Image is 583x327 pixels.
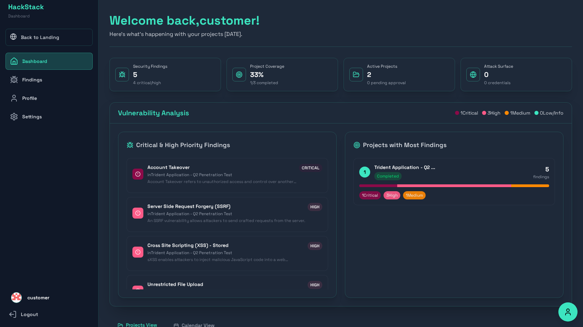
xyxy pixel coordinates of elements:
img: customer [11,292,22,303]
p: 5 [133,70,215,79]
div: CRITICAL [299,164,322,172]
div: 1 Critical [359,184,397,187]
p: 0 pending approval [367,80,449,86]
span: 1 Critical [359,191,381,199]
button: Logout [5,307,87,322]
div: Account Takeover refers to unauthorized access and control over another user's account. [147,179,299,184]
span: 3 High [384,191,400,199]
div: in Trident Application - Q2 Penetration Test [147,211,308,217]
span: Dashboard [8,13,30,19]
div: HIGH [308,281,322,289]
div: sXSS enables attackers to inject malicious JavaScript code into a web application's database, whi... [147,257,308,262]
h3: Vulnerability Analysis [118,108,189,118]
a: Findings [5,71,93,88]
p: 0 credentials [484,80,566,86]
span: 1 Critical [461,109,478,116]
button: Accessibility Options [558,302,578,322]
div: in Trident Application - Q2 Penetration Test [147,289,308,295]
div: Unrestricted File Upload [147,281,308,288]
div: HIGH [308,203,322,211]
div: HIGH [308,242,322,250]
div: 1 Medium [511,184,549,187]
div: 1 [359,167,370,178]
h1: Welcome back, customer ! [109,14,572,27]
a: Dashboard [5,53,93,70]
div: An SSRF vulnerability allows attackers to send crafted requests from the server. [147,218,308,223]
span: customer [27,293,49,302]
div: Account Takeover [147,164,299,171]
span: 1 Medium [403,191,426,199]
p: Project Coverage [250,64,332,69]
div: in Trident Application - Q2 Penetration Test [147,250,308,256]
div: 3 High [397,184,511,187]
p: Security Findings [133,64,215,69]
p: 0 [484,70,566,79]
p: 2 [367,70,449,79]
span: 3 High [488,109,501,116]
div: Server Side Request Forgery (SSRF) [147,203,308,210]
p: Attack Surface [484,64,566,69]
p: 4 critical/high [133,80,215,86]
div: Cross Site Scripting (XSS) - Stored [147,242,308,249]
a: Settings [5,108,93,125]
a: Back to Landing [5,29,93,46]
h4: Critical & High Priority Findings [127,140,328,150]
h1: HackStack [8,2,44,12]
a: Profile [5,90,93,107]
span: 0 Low/Info [540,109,563,116]
h4: Projects with Most Findings [353,140,555,150]
p: Active Projects [367,64,449,69]
div: findings [533,174,549,180]
span: 1 Medium [510,109,530,116]
p: 1/3 completed [250,80,332,86]
p: 33% [250,70,332,79]
div: in Trident Application - Q2 Penetration Test [147,172,299,178]
div: 5 [533,165,549,174]
div: Completed [374,172,402,180]
div: Trident Application - Q2 Penetration Test [374,164,435,171]
p: Here's what's happening with your projects [DATE]. [109,30,572,38]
